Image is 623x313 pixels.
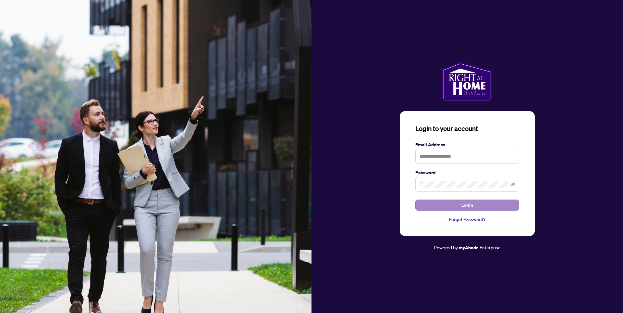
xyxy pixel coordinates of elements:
label: Password [415,169,519,176]
span: Login [461,200,473,210]
label: Email Address [415,141,519,148]
img: ma-logo [442,62,492,101]
span: Powered by [434,244,458,250]
span: Enterprise [480,244,501,250]
button: Login [415,200,519,211]
a: myAbode [459,244,479,251]
a: Forgot Password? [415,216,519,223]
span: eye-invisible [510,182,515,187]
h3: Login to your account [415,124,519,133]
